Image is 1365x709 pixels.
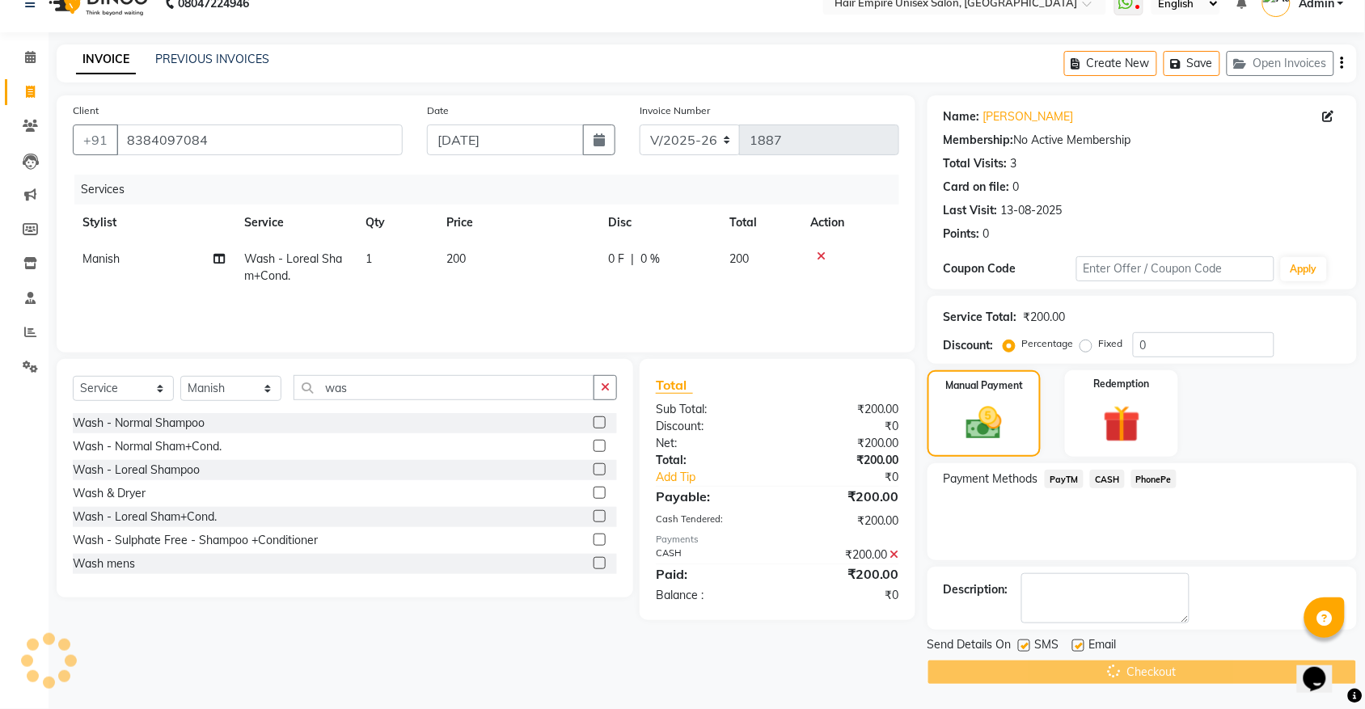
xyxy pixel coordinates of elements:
span: 1 [366,251,372,266]
span: 200 [446,251,466,266]
label: Fixed [1099,336,1123,351]
th: Price [437,205,598,241]
div: Points: [944,226,980,243]
div: 0 [983,226,990,243]
th: Qty [356,205,437,241]
div: ₹200.00 [777,487,911,506]
div: Services [74,175,911,205]
label: Invoice Number [640,103,710,118]
div: Wash - Sulphate Free - Shampoo +Conditioner [73,532,318,549]
span: Wash - Loreal Sham+Cond. [244,251,342,283]
div: Payments [656,533,899,547]
div: 0 [1013,179,1020,196]
div: Membership: [944,132,1014,149]
label: Client [73,103,99,118]
button: Apply [1281,257,1327,281]
div: Wash - Loreal Sham+Cond. [73,509,217,525]
input: Search or Scan [294,375,594,400]
div: ₹200.00 [1024,309,1066,326]
img: _gift.svg [1092,401,1152,447]
div: ₹0 [777,587,911,604]
label: Redemption [1094,377,1150,391]
div: Discount: [944,337,994,354]
div: Payable: [644,487,778,506]
th: Service [235,205,356,241]
iframe: chat widget [1297,644,1349,693]
div: Sub Total: [644,401,778,418]
div: ₹200.00 [777,452,911,469]
div: Wash mens [73,555,135,572]
th: Stylist [73,205,235,241]
div: Total: [644,452,778,469]
label: Manual Payment [945,378,1023,393]
div: Coupon Code [944,260,1076,277]
div: Wash & Dryer [73,485,146,502]
th: Total [720,205,801,241]
div: No Active Membership [944,132,1341,149]
div: Last Visit: [944,202,998,219]
span: 200 [729,251,749,266]
span: 0 F [608,251,624,268]
div: CASH [644,547,778,563]
th: Disc [598,205,720,241]
input: Enter Offer / Coupon Code [1076,256,1274,281]
img: _cash.svg [955,403,1013,444]
a: Add Tip [644,469,800,486]
span: PayTM [1045,470,1084,488]
button: Open Invoices [1227,51,1334,76]
span: Total [656,377,693,394]
div: ₹200.00 [777,564,911,584]
div: 3 [1011,155,1017,172]
div: ₹0 [777,418,911,435]
input: Search by Name/Mobile/Email/Code [116,124,403,155]
span: 0 % [640,251,660,268]
div: Card on file: [944,179,1010,196]
div: Name: [944,108,980,125]
span: Manish [82,251,120,266]
button: Save [1164,51,1220,76]
span: Send Details On [928,636,1012,656]
a: INVOICE [76,45,136,74]
div: Net: [644,435,778,452]
button: Create New [1064,51,1157,76]
div: ₹0 [800,469,911,486]
a: PREVIOUS INVOICES [155,52,269,66]
div: Description: [944,581,1008,598]
div: ₹200.00 [777,435,911,452]
div: ₹200.00 [777,401,911,418]
div: Balance : [644,587,778,604]
span: Email [1089,636,1117,656]
div: Discount: [644,418,778,435]
div: ₹200.00 [777,547,911,563]
div: Wash - Loreal Shampoo [73,462,200,479]
div: 13-08-2025 [1001,202,1063,219]
div: Total Visits: [944,155,1008,172]
span: SMS [1035,636,1059,656]
span: CASH [1090,470,1125,488]
span: PhonePe [1131,470,1177,488]
div: Service Total: [944,309,1017,326]
button: +91 [73,124,118,155]
th: Action [801,205,899,241]
span: Payment Methods [944,471,1038,487]
label: Date [427,103,449,118]
div: ₹200.00 [777,513,911,530]
span: | [631,251,634,268]
div: Wash - Normal Sham+Cond. [73,438,222,455]
label: Percentage [1022,336,1074,351]
div: Cash Tendered: [644,513,778,530]
div: Paid: [644,564,778,584]
a: [PERSON_NAME] [983,108,1074,125]
div: Wash - Normal Shampoo [73,415,205,432]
